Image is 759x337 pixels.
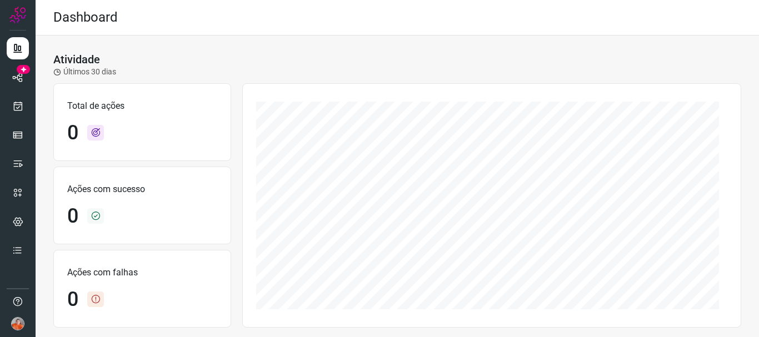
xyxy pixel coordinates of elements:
h1: 0 [67,288,78,311]
h3: Atividade [53,53,100,66]
p: Ações com sucesso [67,183,217,196]
h2: Dashboard [53,9,118,26]
h1: 0 [67,204,78,228]
img: 681ab8f685b66ca57f3a660e5c1a98a7.jpeg [11,317,24,330]
p: Total de ações [67,99,217,113]
p: Ações com falhas [67,266,217,279]
p: Últimos 30 dias [53,66,116,78]
h1: 0 [67,121,78,145]
img: Logo [9,7,26,23]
